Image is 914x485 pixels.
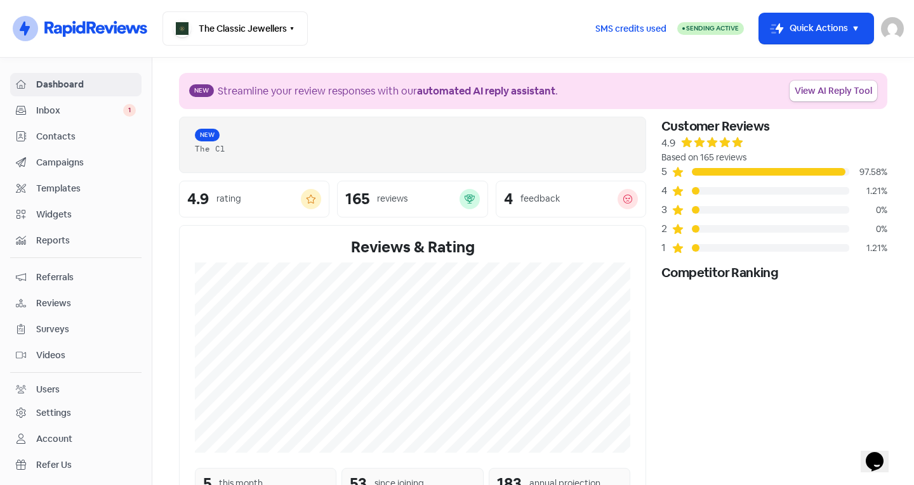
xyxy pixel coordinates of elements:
[189,84,214,97] span: New
[504,191,513,207] div: 4
[36,130,136,143] span: Contacts
[10,229,142,252] a: Reports
[595,22,666,36] span: SMS credits used
[10,125,142,148] a: Contacts
[36,271,136,284] span: Referrals
[661,263,887,282] div: Competitor Ranking
[790,81,877,101] a: View AI Reply Tool
[36,406,71,420] div: Settings
[849,204,887,217] div: 0%
[10,73,142,96] a: Dashboard
[10,177,142,200] a: Templates
[36,182,136,195] span: Templates
[849,165,887,179] div: 97.58%
[10,427,142,451] a: Account
[162,11,308,46] button: The Classic Jewellers
[861,434,901,472] iframe: chat widget
[10,318,142,341] a: Surveys
[417,84,555,98] b: automated AI reply assistant
[849,242,887,255] div: 1.21%
[218,84,558,99] div: Streamline your review responses with our .
[759,13,873,44] button: Quick Actions
[36,104,123,117] span: Inbox
[36,383,60,396] div: Users
[36,297,136,310] span: Reviews
[36,234,136,247] span: Reports
[661,240,672,255] div: 1
[337,181,487,217] a: 165reviews
[661,151,887,164] div: Based on 165 reviews
[123,104,136,117] span: 1
[36,349,136,362] span: Videos
[10,401,142,425] a: Settings
[677,21,744,36] a: Sending Active
[686,24,739,32] span: Sending Active
[10,99,142,122] a: Inbox 1
[377,192,407,205] div: reviews
[661,136,675,151] div: 4.9
[849,223,887,236] div: 0%
[10,266,142,289] a: Referrals
[216,192,241,205] div: rating
[849,184,887,198] div: 1.21%
[10,344,142,367] a: Videos
[10,453,142,477] a: Refer Us
[195,236,630,259] div: Reviews & Rating
[661,117,887,136] div: Customer Reviews
[36,458,136,472] span: Refer Us
[881,17,904,40] img: User
[10,292,142,315] a: Reviews
[36,156,136,169] span: Campaigns
[661,202,672,217] div: 3
[585,21,677,34] a: SMS credits used
[10,151,142,174] a: Campaigns
[661,221,672,236] div: 2
[36,432,72,446] div: Account
[187,191,209,207] div: 4.9
[10,378,142,401] a: Users
[661,183,672,198] div: 4
[36,78,136,91] span: Dashboard
[179,181,329,217] a: 4.9rating
[661,164,672,179] div: 5
[36,208,136,221] span: Widgets
[345,191,369,207] div: 165
[195,143,630,155] div: The Cl
[496,181,646,217] a: 4feedback
[520,192,560,205] div: feedback
[10,203,142,226] a: Widgets
[195,129,220,141] span: New
[36,323,136,336] span: Surveys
